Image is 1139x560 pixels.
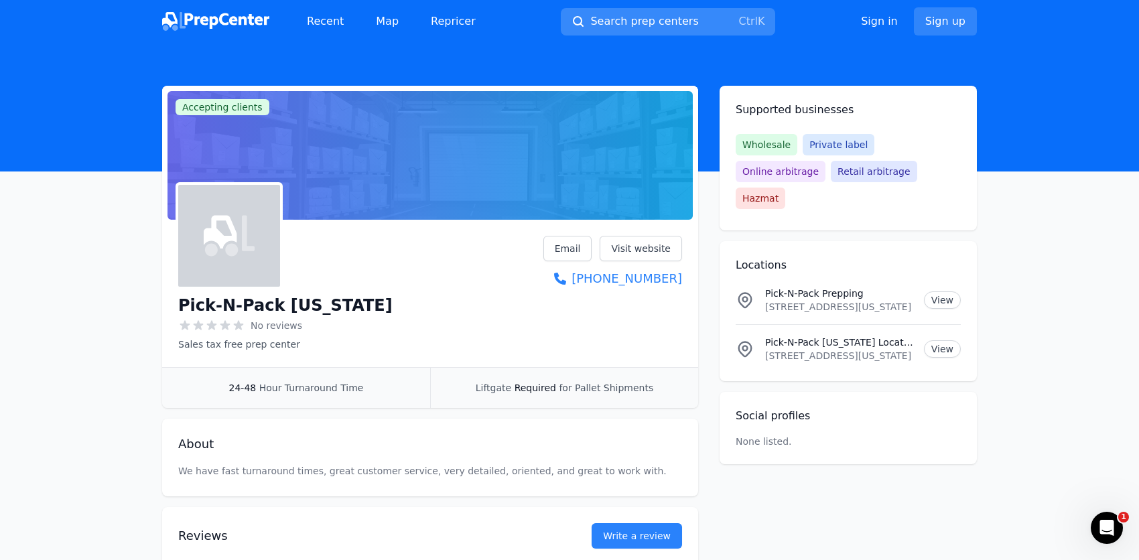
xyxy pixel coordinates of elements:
[251,319,302,332] span: No reviews
[296,8,354,35] a: Recent
[765,287,913,300] p: Pick-N-Pack Prepping
[736,161,825,182] span: Online arbitrage
[924,340,961,358] a: View
[736,435,792,448] p: None listed.
[420,8,486,35] a: Repricer
[738,15,757,27] kbd: Ctrl
[765,336,913,349] p: Pick-N-Pack [US_STATE] Location
[736,102,961,118] h2: Supported businesses
[365,8,409,35] a: Map
[590,13,698,29] span: Search prep centers
[600,236,682,261] a: Visit website
[162,12,269,31] img: PrepCenter
[176,99,269,115] span: Accepting clients
[178,295,393,316] h1: Pick-N-Pack [US_STATE]
[559,382,653,393] span: for Pallet Shipments
[178,527,549,545] h2: Reviews
[1118,512,1129,522] span: 1
[229,382,257,393] span: 24-48
[924,291,961,309] a: View
[515,382,556,393] span: Required
[736,188,785,209] span: Hazmat
[736,408,961,424] h2: Social profiles
[543,269,682,288] a: [PHONE_NUMBER]
[861,13,898,29] a: Sign in
[178,435,682,453] h2: About
[914,7,977,36] a: Sign up
[178,338,393,351] p: Sales tax free prep center
[765,300,913,313] p: [STREET_ADDRESS][US_STATE]
[259,382,364,393] span: Hour Turnaround Time
[476,382,511,393] span: Liftgate
[592,523,682,549] a: Write a review
[736,257,961,273] h2: Locations
[736,134,797,155] span: Wholesale
[803,134,874,155] span: Private label
[758,15,765,27] kbd: K
[831,161,917,182] span: Retail arbitrage
[561,8,775,36] button: Search prep centersCtrlK
[1091,512,1123,544] iframe: Intercom live chat
[765,349,913,362] p: [STREET_ADDRESS][US_STATE]
[178,464,682,478] p: We have fast turnaround times, great customer service, very detailed, oriented, and great to work...
[543,236,592,261] a: Email
[204,210,255,261] img: Pick-N-Pack Montana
